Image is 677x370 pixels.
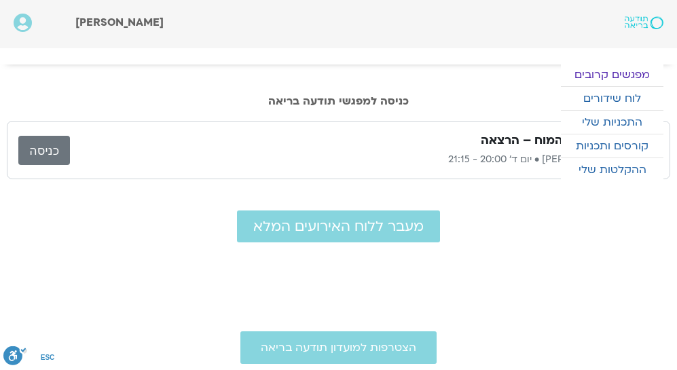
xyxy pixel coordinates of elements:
[237,210,440,242] a: מעבר ללוח האירועים המלא
[75,15,164,30] span: [PERSON_NAME]
[481,132,621,149] h3: כאב כרוני והמוח – הרצאה
[70,151,621,168] p: [PERSON_NAME] • יום ד׳ 20:00 - 21:15
[240,331,437,364] a: הצטרפות למועדון תודעה בריאה
[561,87,663,110] a: לוח שידורים
[561,63,663,86] a: מפגשים קרובים
[253,219,424,234] span: מעבר ללוח האירועים המלא
[18,136,70,165] a: כניסה
[561,111,663,134] a: התכניות שלי
[561,134,663,158] a: קורסים ותכניות
[7,95,670,107] h2: כניסה למפגשי תודעה בריאה
[261,341,416,354] span: הצטרפות למועדון תודעה בריאה
[561,158,663,181] a: ההקלטות שלי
